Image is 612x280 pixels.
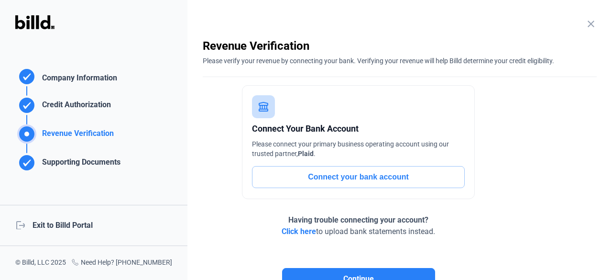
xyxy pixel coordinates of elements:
span: Plaid [298,150,314,157]
img: Billd Logo [15,15,55,29]
div: Revenue Verification [203,38,597,54]
button: Connect your bank account [252,166,465,188]
div: Revenue Verification [38,128,114,144]
span: Click here [282,227,316,236]
div: to upload bank statements instead. [282,214,435,237]
div: Credit Authorization [38,99,111,115]
div: © Billd, LLC 2025 [15,258,66,269]
div: Connect Your Bank Account [252,122,465,135]
div: Please connect your primary business operating account using our trusted partner, . [252,139,465,158]
div: Company Information [38,72,117,86]
mat-icon: close [585,18,597,30]
div: Need Help? [PHONE_NUMBER] [71,258,172,269]
span: Having trouble connecting your account? [288,215,428,224]
div: Please verify your revenue by connecting your bank. Verifying your revenue will help Billd determ... [203,54,597,66]
mat-icon: logout [15,220,25,229]
div: Supporting Documents [38,157,120,172]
